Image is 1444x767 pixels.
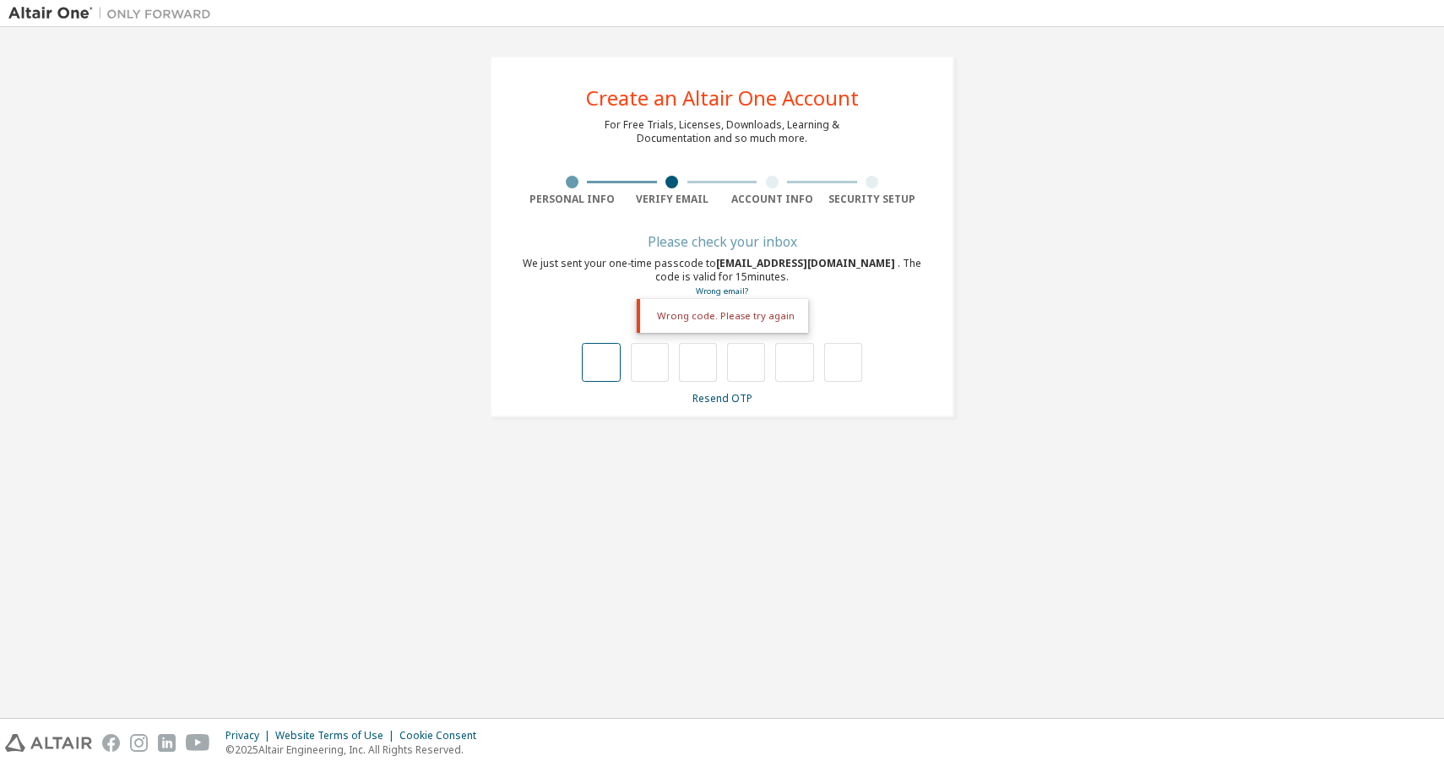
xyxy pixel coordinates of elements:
[692,391,752,405] a: Resend OTP
[225,743,486,757] p: © 2025 Altair Engineering, Inc. All Rights Reserved.
[722,193,822,206] div: Account Info
[186,734,210,752] img: youtube.svg
[522,257,922,298] div: We just sent your one-time passcode to . The code is valid for 15 minutes.
[275,729,399,743] div: Website Terms of Use
[696,286,748,296] a: Go back to the registration form
[130,734,148,752] img: instagram.svg
[716,256,898,270] span: [EMAIL_ADDRESS][DOMAIN_NAME]
[522,193,622,206] div: Personal Info
[822,193,923,206] div: Security Setup
[637,299,808,333] div: Wrong code. Please try again
[5,734,92,752] img: altair_logo.svg
[605,118,839,145] div: For Free Trials, Licenses, Downloads, Learning & Documentation and so much more.
[225,729,275,743] div: Privacy
[586,88,859,108] div: Create an Altair One Account
[102,734,120,752] img: facebook.svg
[158,734,176,752] img: linkedin.svg
[622,193,723,206] div: Verify Email
[522,237,922,247] div: Please check your inbox
[399,729,486,743] div: Cookie Consent
[8,5,220,22] img: Altair One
